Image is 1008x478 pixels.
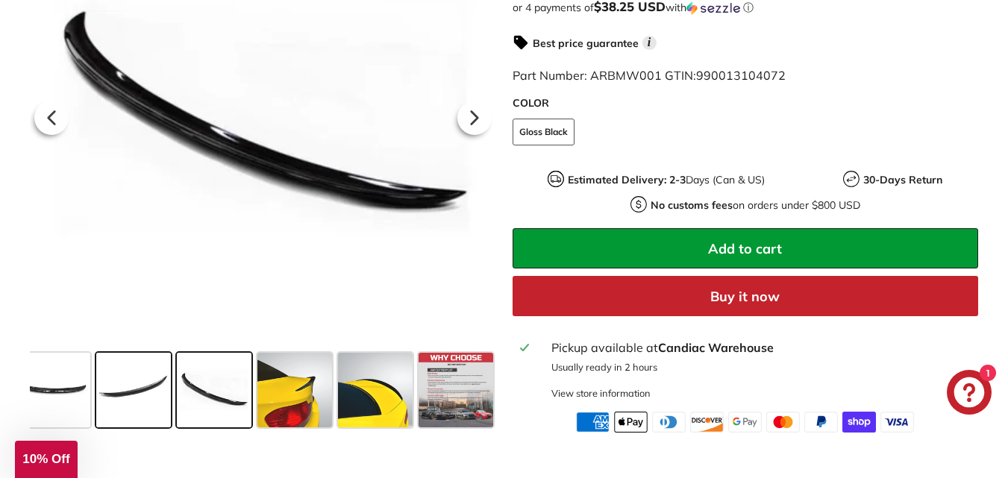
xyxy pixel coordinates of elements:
button: Buy it now [513,276,979,316]
img: Sezzle [686,1,740,15]
div: 10% Off [15,441,78,478]
img: diners_club [652,412,686,433]
span: i [642,36,657,50]
div: View store information [551,386,651,400]
span: Part Number: ARBMW001 GTIN: [513,68,786,83]
img: google_pay [728,412,762,433]
div: Pickup available at [551,339,971,356]
p: Usually ready in 2 hours [551,360,971,374]
span: 10% Off [22,452,69,466]
img: shopify_pay [842,412,876,433]
strong: 30-Days Return [863,173,942,186]
img: visa [880,412,914,433]
strong: No customs fees [651,198,733,212]
img: american_express [576,412,610,433]
p: Days (Can & US) [568,172,765,188]
strong: Estimated Delivery: 2-3 [568,173,686,186]
strong: Best price guarantee [533,37,639,50]
button: Add to cart [513,228,979,268]
p: on orders under $800 USD [651,198,860,213]
img: discover [690,412,724,433]
img: paypal [804,412,838,433]
label: COLOR [513,95,979,111]
strong: Candiac Warehouse [658,340,774,355]
inbox-online-store-chat: Shopify online store chat [942,370,996,418]
span: Add to cart [708,240,782,257]
img: apple_pay [614,412,648,433]
span: 990013104072 [696,68,786,83]
img: master [766,412,800,433]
